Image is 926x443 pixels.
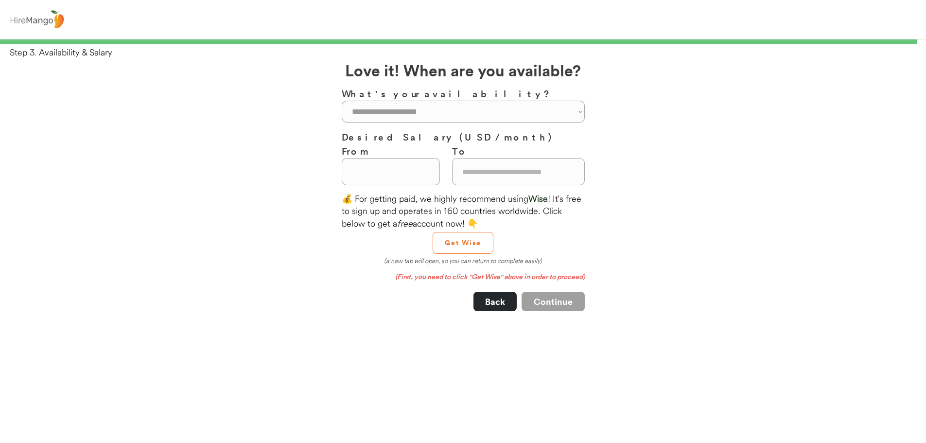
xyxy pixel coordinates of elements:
h3: Desired Salary (USD / month) [342,130,585,144]
button: Continue [522,292,585,311]
button: Back [473,292,517,311]
div: 99% [2,39,924,44]
em: (First, you need to click "Get Wise" above in order to proceed) [395,272,585,282]
em: free [397,218,413,229]
img: logo%20-%20hiremango%20gray.png [7,8,67,31]
div: 💰 For getting paid, we highly recommend using ! It's free to sign up and operates in 160 countrie... [342,193,585,230]
button: Get Wise [433,232,493,254]
h3: To [452,144,585,158]
h2: Love it! When are you available? [345,58,581,82]
div: Step 3. Availability & Salary [10,46,926,58]
font: Wise [528,193,548,204]
em: (a new tab will open, so you can return to complete easily) [384,257,542,265]
h3: What's your availability? [342,87,585,101]
h3: From [342,144,440,158]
